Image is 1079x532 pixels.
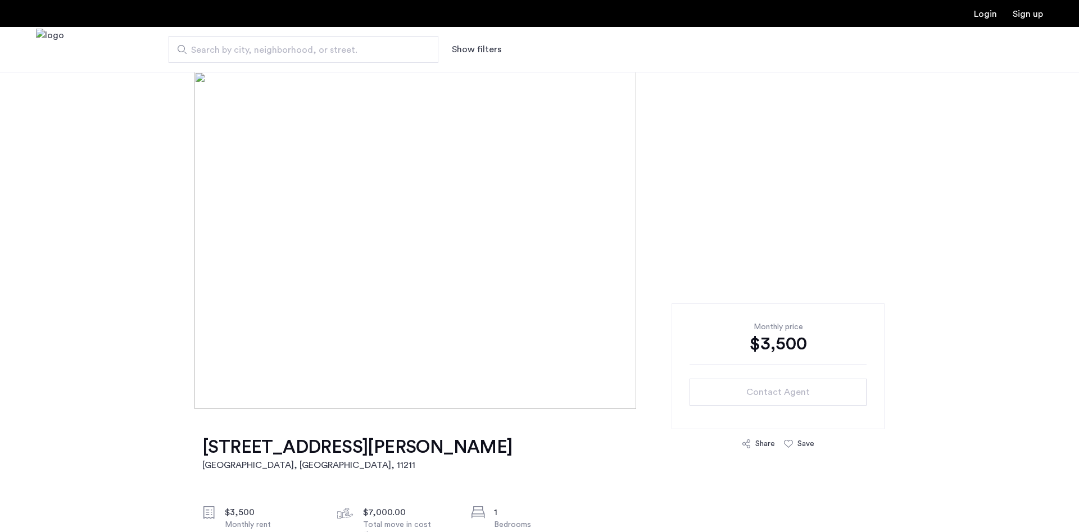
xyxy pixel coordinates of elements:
[746,385,810,399] span: Contact Agent
[225,519,319,530] div: Monthly rent
[690,321,867,333] div: Monthly price
[690,379,867,406] button: button
[494,506,588,519] div: 1
[755,438,775,449] div: Share
[690,333,867,355] div: $3,500
[169,36,438,63] input: Apartment Search
[194,72,885,409] img: [object%20Object]
[36,29,64,71] a: Cazamio Logo
[494,519,588,530] div: Bedrooms
[191,43,407,57] span: Search by city, neighborhood, or street.
[974,10,997,19] a: Login
[452,43,501,56] button: Show or hide filters
[202,436,513,458] h1: [STREET_ADDRESS][PERSON_NAME]
[363,506,457,519] div: $7,000.00
[797,438,814,449] div: Save
[225,506,319,519] div: $3,500
[202,436,513,472] a: [STREET_ADDRESS][PERSON_NAME][GEOGRAPHIC_DATA], [GEOGRAPHIC_DATA], 11211
[1013,10,1043,19] a: Registration
[36,29,64,71] img: logo
[202,458,513,472] h2: [GEOGRAPHIC_DATA], [GEOGRAPHIC_DATA] , 11211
